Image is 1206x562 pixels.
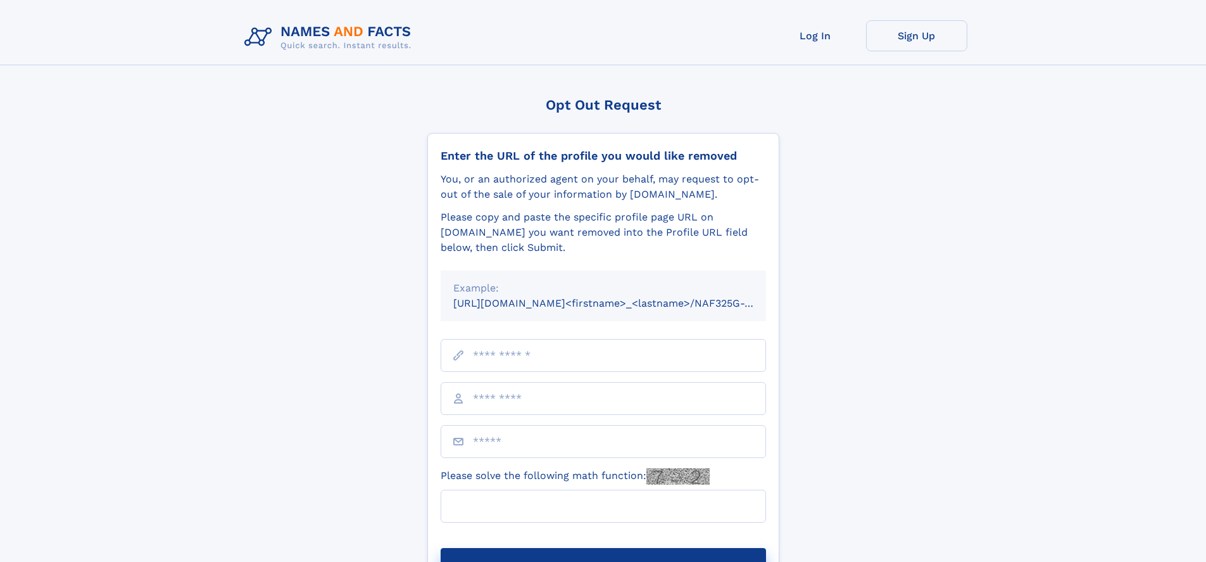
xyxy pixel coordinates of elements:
[866,20,967,51] a: Sign Up
[427,97,779,113] div: Opt Out Request
[765,20,866,51] a: Log In
[441,210,766,255] div: Please copy and paste the specific profile page URL on [DOMAIN_NAME] you want removed into the Pr...
[441,149,766,163] div: Enter the URL of the profile you would like removed
[453,297,790,309] small: [URL][DOMAIN_NAME]<firstname>_<lastname>/NAF325G-xxxxxxxx
[453,281,753,296] div: Example:
[441,172,766,202] div: You, or an authorized agent on your behalf, may request to opt-out of the sale of your informatio...
[239,20,422,54] img: Logo Names and Facts
[441,468,710,485] label: Please solve the following math function:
